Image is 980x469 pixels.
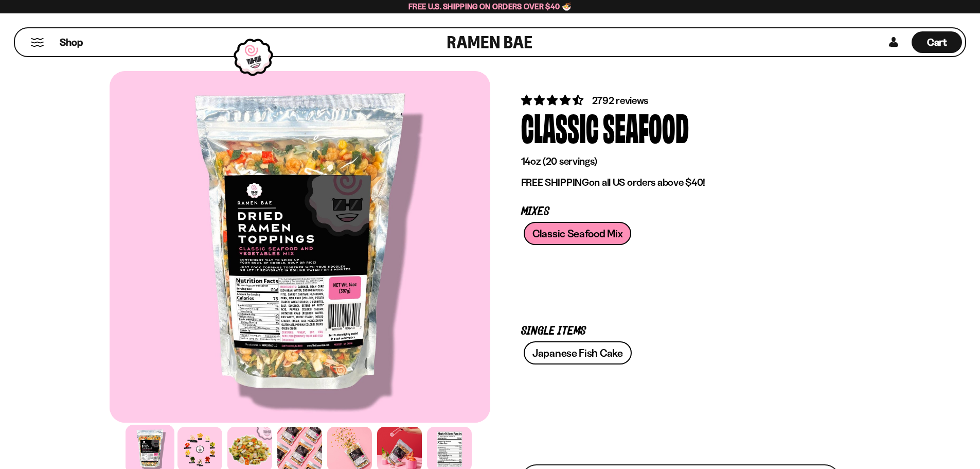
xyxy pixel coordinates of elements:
a: Shop [60,31,83,53]
a: Cart [912,28,962,56]
div: Seafood [603,108,689,146]
strong: FREE SHIPPING [521,176,589,188]
span: 2792 reviews [592,94,649,107]
span: Cart [927,36,947,48]
a: Japanese Fish Cake [524,341,632,364]
span: 4.68 stars [521,94,585,107]
p: Single Items [521,326,840,336]
button: Mobile Menu Trigger [30,38,44,47]
p: Mixes [521,207,840,217]
span: Free U.S. Shipping on Orders over $40 🍜 [408,2,572,11]
p: 14oz (20 servings) [521,155,840,168]
div: Classic [521,108,599,146]
span: Shop [60,36,83,49]
p: on all US orders above $40! [521,176,840,189]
